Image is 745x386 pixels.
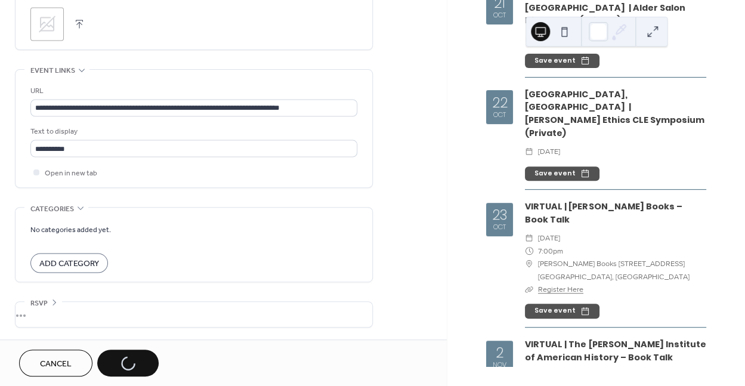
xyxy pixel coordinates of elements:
a: VIRTUAL | [PERSON_NAME] Books – Book Talk [525,200,682,226]
button: Cancel [19,350,92,376]
div: Oct [493,224,506,230]
div: ​ [525,231,533,244]
div: 22 [492,96,508,110]
div: Oct [493,112,506,118]
div: ​ [525,257,533,270]
button: Save event [525,166,599,181]
a: VIRTUAL | The [PERSON_NAME] Institute of American History – Book Talk [525,338,706,363]
div: ••• [16,302,372,327]
span: No categories added yet. [30,224,111,236]
div: [GEOGRAPHIC_DATA], [GEOGRAPHIC_DATA] | [PERSON_NAME] Ethics CLE Symposium (Private) [525,88,706,140]
span: Add Category [39,258,99,270]
button: Save event [525,54,599,68]
div: 2 [496,346,503,360]
span: [PERSON_NAME] Books [STREET_ADDRESS] [GEOGRAPHIC_DATA], [GEOGRAPHIC_DATA] [538,257,706,283]
span: Categories [30,202,74,215]
div: Text to display [30,125,355,138]
div: ​ [525,145,533,158]
span: [DATE] [538,231,560,244]
span: Open in new tab [45,167,97,180]
div: ​ [525,283,533,295]
div: Oct [493,12,506,18]
span: Event links [30,64,75,77]
div: ; [30,7,64,41]
div: ​ [525,245,533,257]
div: 23 [492,208,507,222]
button: Add Category [30,253,108,273]
span: RSVP [30,297,48,309]
div: URL [30,85,355,97]
span: [DATE] [538,145,560,158]
div: Nov [493,362,506,368]
a: Register Here [538,285,583,294]
button: Save event [525,304,599,318]
span: Cancel [40,358,72,370]
span: 7:00pm [538,245,563,257]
